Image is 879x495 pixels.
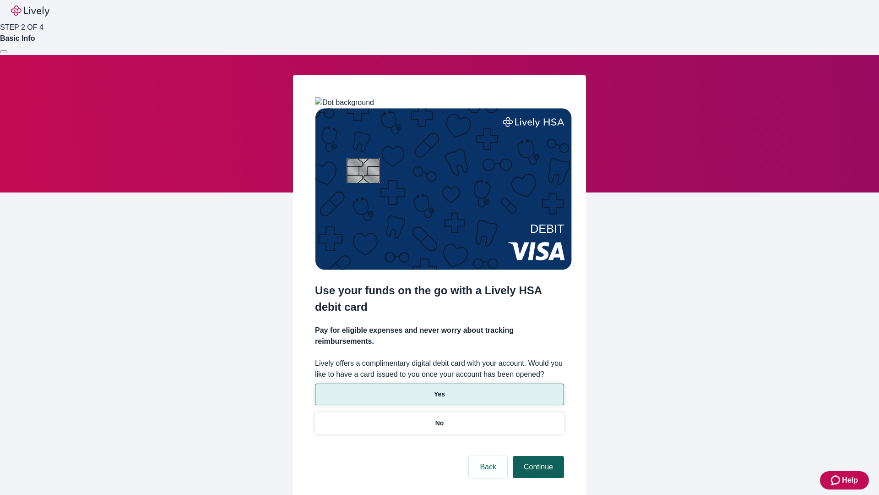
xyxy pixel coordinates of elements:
[315,358,564,380] label: Lively offers a complimentary digital debit card with your account. Would you like to have a card...
[820,471,869,489] button: Zendesk support iconHelp
[11,5,49,16] img: Lively
[315,412,564,434] button: No
[315,384,564,405] button: Yes
[315,108,572,270] img: Debit card
[469,456,507,478] button: Back
[315,282,564,315] h2: Use your funds on the go with a Lively HSA debit card
[315,325,564,347] h4: Pay for eligible expenses and never worry about tracking reimbursements.
[315,97,374,108] img: Dot background
[842,475,858,486] span: Help
[831,475,842,486] svg: Zendesk support icon
[513,456,564,478] button: Continue
[434,390,445,399] p: Yes
[435,418,444,428] p: No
